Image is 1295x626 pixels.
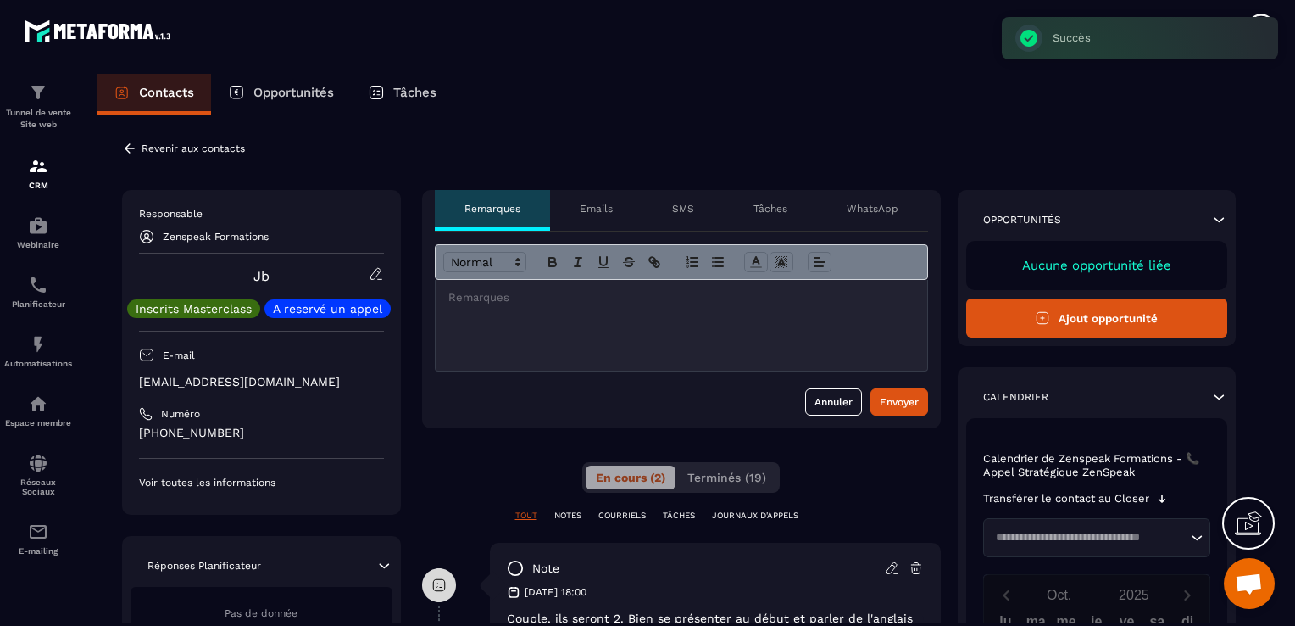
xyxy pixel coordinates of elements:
[4,359,72,368] p: Automatisations
[677,466,776,489] button: Terminés (19)
[161,407,200,421] p: Numéro
[28,215,48,236] img: automations
[4,240,72,249] p: Webinaire
[139,374,384,390] p: [EMAIL_ADDRESS][DOMAIN_NAME]
[163,231,269,243] p: Zenspeak Formations
[136,303,252,315] p: Inscrits Masterclass
[28,453,48,473] img: social-network
[211,74,351,115] a: Opportunités
[4,181,72,190] p: CRM
[163,349,195,362] p: E-mail
[672,202,694,215] p: SMS
[4,381,72,440] a: automationsautomationsEspace membre
[4,299,72,309] p: Planificateur
[580,202,613,215] p: Emails
[139,476,384,489] p: Voir toutes les informations
[4,321,72,381] a: automationsautomationsAutomatisations
[598,510,646,522] p: COURRIELS
[870,388,928,416] button: Envoyer
[983,390,1048,404] p: Calendrier
[847,202,898,215] p: WhatsApp
[147,559,261,573] p: Réponses Planificateur
[4,262,72,321] a: schedulerschedulerPlanificateur
[142,143,245,154] p: Revenir aux contacts
[515,510,537,522] p: TOUT
[983,213,1061,226] p: Opportunités
[225,607,297,619] span: Pas de donnée
[983,518,1211,557] div: Search for option
[990,529,1187,546] input: Search for option
[24,15,176,47] img: logo
[586,466,675,489] button: En cours (2)
[28,82,48,103] img: formation
[596,471,665,484] span: En cours (2)
[351,74,453,115] a: Tâches
[966,299,1228,338] button: Ajout opportunité
[805,388,862,416] button: Annuler
[97,74,211,115] a: Contacts
[554,510,581,522] p: NOTES
[139,425,384,441] p: [PHONE_NUMBER]
[4,143,72,203] a: formationformationCRM
[4,509,72,568] a: emailemailE-mailing
[663,510,695,522] p: TÂCHES
[687,471,766,484] span: Terminés (19)
[4,107,72,131] p: Tunnel de vente Site web
[28,394,48,414] img: automations
[28,156,48,176] img: formation
[753,202,787,215] p: Tâches
[4,418,72,428] p: Espace membre
[139,207,384,221] p: Responsable
[28,522,48,542] img: email
[880,394,919,411] div: Envoyer
[4,70,72,143] a: formationformationTunnel de vente Site web
[253,268,270,284] a: Jb
[464,202,520,215] p: Remarques
[28,334,48,355] img: automations
[712,510,798,522] p: JOURNAUX D'APPELS
[1224,558,1275,609] div: Ouvrir le chat
[273,303,382,315] p: A reservé un appel
[532,561,559,577] p: note
[4,203,72,262] a: automationsautomationsWebinaire
[4,440,72,509] a: social-networksocial-networkRéseaux Sociaux
[525,585,586,599] p: [DATE] 18:00
[253,85,334,100] p: Opportunités
[4,546,72,556] p: E-mailing
[983,258,1211,273] p: Aucune opportunité liée
[393,85,436,100] p: Tâches
[4,478,72,496] p: Réseaux Sociaux
[28,275,48,295] img: scheduler
[983,452,1211,479] p: Calendrier de Zenspeak Formations - 📞 Appel Stratégique ZenSpeak
[983,492,1149,506] p: Transférer le contact au Closer
[139,85,194,100] p: Contacts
